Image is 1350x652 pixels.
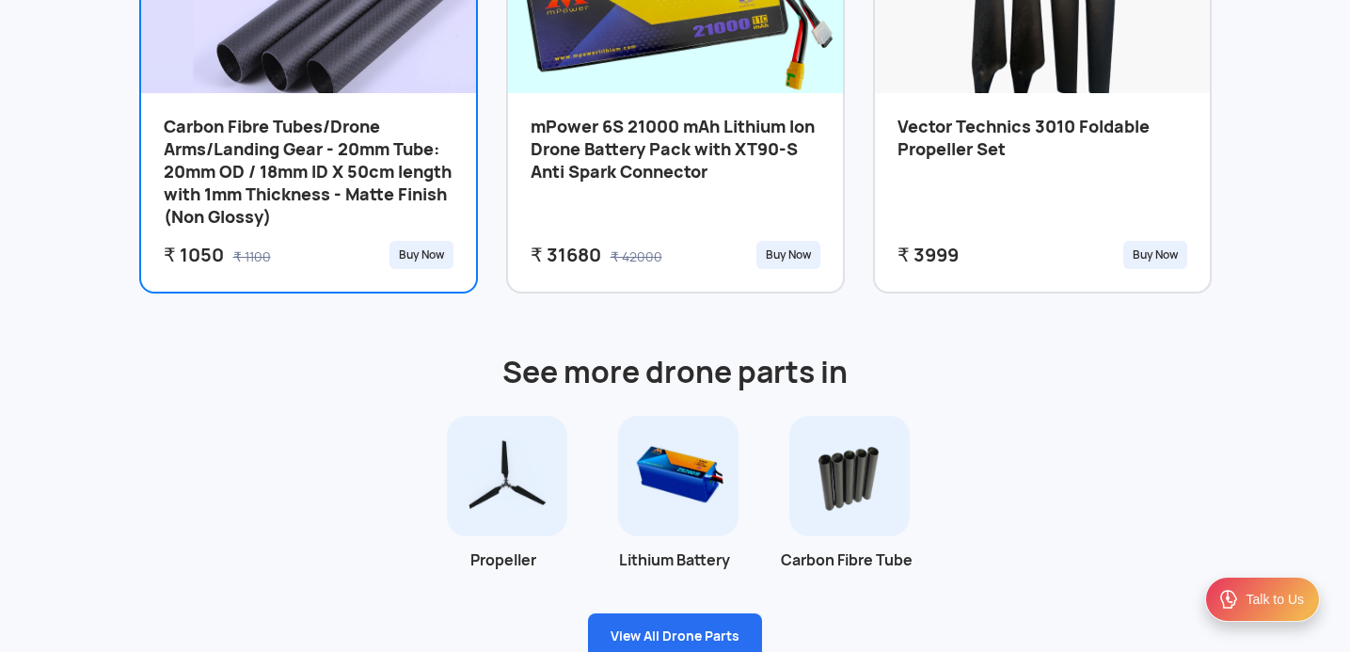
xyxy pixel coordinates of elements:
img: Carbon Fibre Tube [789,416,910,536]
h3: Carbon Fibre Tubes/Drone Arms/Landing Gear - 20mm Tube: 20mm OD / 18mm ID X 50cm length with 1mm ... [164,116,453,233]
a: Propeller [418,468,589,571]
div: Propeller [418,550,589,571]
div: ₹ 31680 [531,244,601,266]
div: ₹ 1050 [164,244,224,266]
img: Propeller [447,416,567,536]
a: Carbon Fibre Tube [761,468,932,571]
div: ₹ 42000 [611,246,662,267]
a: Lithium Battery [589,468,760,571]
div: Buy Now [1123,241,1187,269]
div: Carbon Fibre Tube [761,550,932,571]
div: ₹ 3999 [897,244,959,266]
div: ₹ 1100 [233,246,271,267]
img: ic_Support.svg [1217,588,1240,611]
h3: See more drone parts in [139,358,1212,388]
h3: Vector Technics 3010 Foldable Propeller Set [897,116,1187,233]
img: Lithium Battery [618,416,739,536]
div: Buy Now [756,241,820,269]
div: Lithium Battery [589,550,760,571]
div: Buy Now [389,241,453,269]
div: Talk to Us [1247,590,1304,609]
h3: mPower 6S 21000 mAh Lithium Ion Drone Battery Pack with XT90-S Anti Spark Connector [531,116,820,233]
